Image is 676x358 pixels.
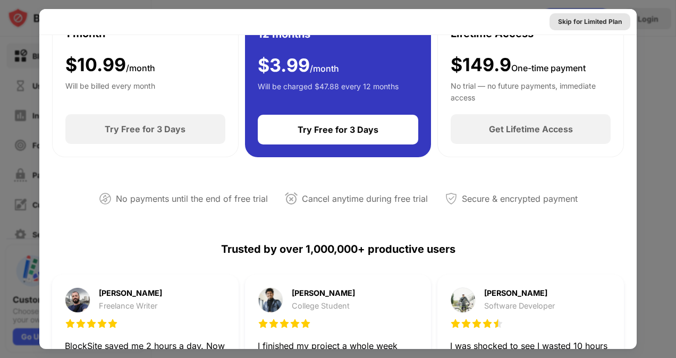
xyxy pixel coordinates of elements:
[107,318,118,329] img: star
[99,289,162,297] div: [PERSON_NAME]
[65,318,75,329] img: star
[300,318,311,329] img: star
[471,318,482,329] img: star
[445,192,458,205] img: secured-payment
[258,318,268,329] img: star
[493,318,503,329] img: star
[484,302,555,310] div: Software Developer
[489,124,573,134] div: Get Lifetime Access
[450,318,461,329] img: star
[302,191,428,207] div: Cancel anytime during free trial
[65,287,90,313] img: testimonial-purchase-1.jpg
[258,55,339,76] div: $ 3.99
[292,302,355,310] div: College Student
[558,16,622,27] div: Skip for Limited Plan
[462,191,578,207] div: Secure & encrypted payment
[268,318,279,329] img: star
[450,287,476,313] img: testimonial-purchase-3.jpg
[105,124,185,134] div: Try Free for 3 Days
[52,224,624,275] div: Trusted by over 1,000,000+ productive users
[451,54,586,76] div: $149.9
[511,63,586,73] span: One-time payment
[126,63,155,73] span: /month
[99,302,162,310] div: Freelance Writer
[258,81,399,102] div: Will be charged $47.88 every 12 months
[451,80,611,101] div: No trial — no future payments, immediate access
[279,318,290,329] img: star
[310,63,339,74] span: /month
[86,318,97,329] img: star
[461,318,471,329] img: star
[75,318,86,329] img: star
[116,191,268,207] div: No payments until the end of free trial
[258,287,283,313] img: testimonial-purchase-2.jpg
[482,318,493,329] img: star
[65,80,155,101] div: Will be billed every month
[290,318,300,329] img: star
[484,289,555,297] div: [PERSON_NAME]
[298,124,378,135] div: Try Free for 3 Days
[65,54,155,76] div: $ 10.99
[292,289,355,297] div: [PERSON_NAME]
[99,192,112,205] img: not-paying
[97,318,107,329] img: star
[285,192,298,205] img: cancel-anytime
